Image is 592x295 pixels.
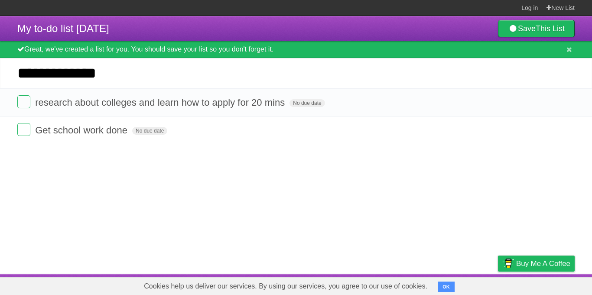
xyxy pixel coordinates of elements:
span: Get school work done [35,125,130,136]
label: Done [17,95,30,108]
a: SaveThis List [498,20,575,37]
img: Buy me a coffee [502,256,514,271]
span: My to-do list [DATE] [17,23,109,34]
span: No due date [132,127,167,135]
a: Suggest a feature [520,276,575,293]
a: Terms [457,276,476,293]
a: About [383,276,401,293]
a: Developers [411,276,446,293]
a: Privacy [487,276,509,293]
a: Buy me a coffee [498,256,575,272]
span: Buy me a coffee [516,256,570,271]
span: research about colleges and learn how to apply for 20 mins [35,97,287,108]
span: Cookies help us deliver our services. By using our services, you agree to our use of cookies. [135,278,436,295]
button: OK [438,282,455,292]
b: This List [536,24,565,33]
label: Done [17,123,30,136]
span: No due date [289,99,325,107]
